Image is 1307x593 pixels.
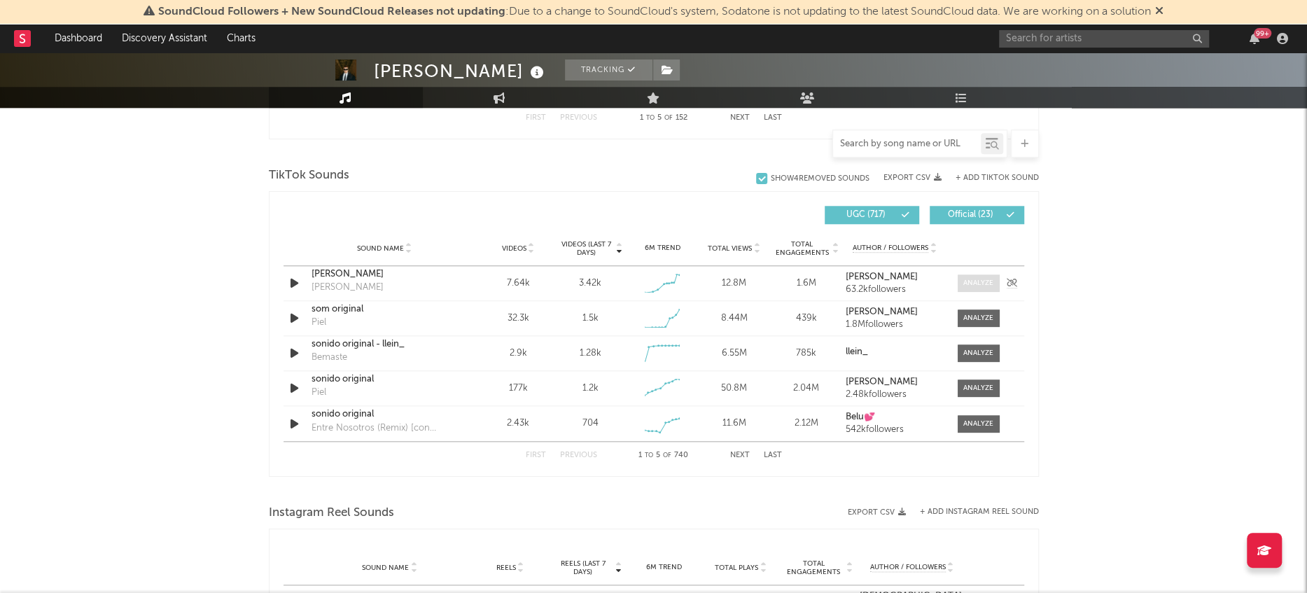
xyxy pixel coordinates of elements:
[999,30,1209,48] input: Search for artists
[312,386,326,400] div: Piel
[764,114,782,122] button: Last
[579,277,601,291] div: 3.42k
[582,312,598,326] div: 1.5k
[848,508,906,517] button: Export CSV
[1250,33,1259,44] button: 99+
[486,347,551,361] div: 2.9k
[664,115,673,121] span: of
[846,272,918,281] strong: [PERSON_NAME]
[582,417,598,431] div: 704
[833,139,981,150] input: Search by song name or URL
[486,277,551,291] div: 7.64k
[834,211,898,219] span: UGC ( 717 )
[920,508,1039,516] button: + Add Instagram Reel Sound
[730,452,750,459] button: Next
[708,244,752,253] span: Total Views
[853,244,928,253] span: Author / Followers
[269,505,394,522] span: Instagram Reel Sounds
[701,312,767,326] div: 8.44M
[45,25,112,53] a: Dashboard
[560,114,597,122] button: Previous
[906,508,1039,516] div: + Add Instagram Reel Sound
[526,114,546,122] button: First
[956,174,1039,182] button: + Add TikTok Sound
[486,417,551,431] div: 2.43k
[357,244,404,253] span: Sound Name
[771,174,869,183] div: Show 4 Removed Sounds
[942,174,1039,182] button: + Add TikTok Sound
[663,452,671,459] span: of
[646,115,655,121] span: to
[774,347,839,361] div: 785k
[846,272,943,282] a: [PERSON_NAME]
[112,25,217,53] a: Discovery Assistant
[496,564,516,572] span: Reels
[846,347,943,357] a: llein_
[846,412,875,421] strong: Belu💕
[312,267,458,281] a: [PERSON_NAME]
[715,564,758,572] span: Total Plays
[312,302,458,316] a: som original
[939,211,1003,219] span: Official ( 23 )
[486,312,551,326] div: 32.3k
[774,240,830,257] span: Total Engagements
[158,6,1151,18] span: : Due to a change to SoundCloud's system, Sodatone is not updating to the latest SoundCloud data....
[625,447,702,464] div: 1 5 740
[846,425,943,435] div: 542k followers
[846,347,868,356] strong: llein_
[701,382,767,396] div: 50.8M
[846,412,943,422] a: Belu💕
[312,281,384,295] div: [PERSON_NAME]
[846,320,943,330] div: 1.8M followers
[774,312,839,326] div: 439k
[764,452,782,459] button: Last
[846,377,918,386] strong: [PERSON_NAME]
[930,206,1024,224] button: Official(23)
[312,351,347,365] div: Bemaste
[552,559,614,576] span: Reels (last 7 days)
[312,407,458,421] a: sonido original
[526,452,546,459] button: First
[883,174,942,182] button: Export CSV
[846,377,943,387] a: [PERSON_NAME]
[579,347,601,361] div: 1.28k
[312,337,458,351] a: sonido original - llein_
[645,452,653,459] span: to
[1254,28,1271,39] div: 99 +
[629,243,694,253] div: 6M Trend
[846,307,943,317] a: [PERSON_NAME]
[774,417,839,431] div: 2.12M
[312,316,326,330] div: Piel
[362,564,409,572] span: Sound Name
[486,382,551,396] div: 177k
[774,277,839,291] div: 1.6M
[730,114,750,122] button: Next
[312,372,458,386] div: sonido original
[701,347,767,361] div: 6.55M
[582,382,598,396] div: 1.2k
[158,6,505,18] span: SoundCloud Followers + New SoundCloud Releases not updating
[1155,6,1163,18] span: Dismiss
[557,240,614,257] span: Videos (last 7 days)
[825,206,919,224] button: UGC(717)
[625,110,702,127] div: 1 5 152
[565,60,652,81] button: Tracking
[629,562,699,573] div: 6M Trend
[312,421,458,435] div: Entre Nosotros (Remix) [con [PERSON_NAME]]
[374,60,547,83] div: [PERSON_NAME]
[846,390,943,400] div: 2.48k followers
[846,285,943,295] div: 63.2k followers
[870,563,946,572] span: Author / Followers
[846,307,918,316] strong: [PERSON_NAME]
[774,382,839,396] div: 2.04M
[502,244,526,253] span: Videos
[701,277,767,291] div: 12.8M
[701,417,767,431] div: 11.6M
[783,559,844,576] span: Total Engagements
[217,25,265,53] a: Charts
[560,452,597,459] button: Previous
